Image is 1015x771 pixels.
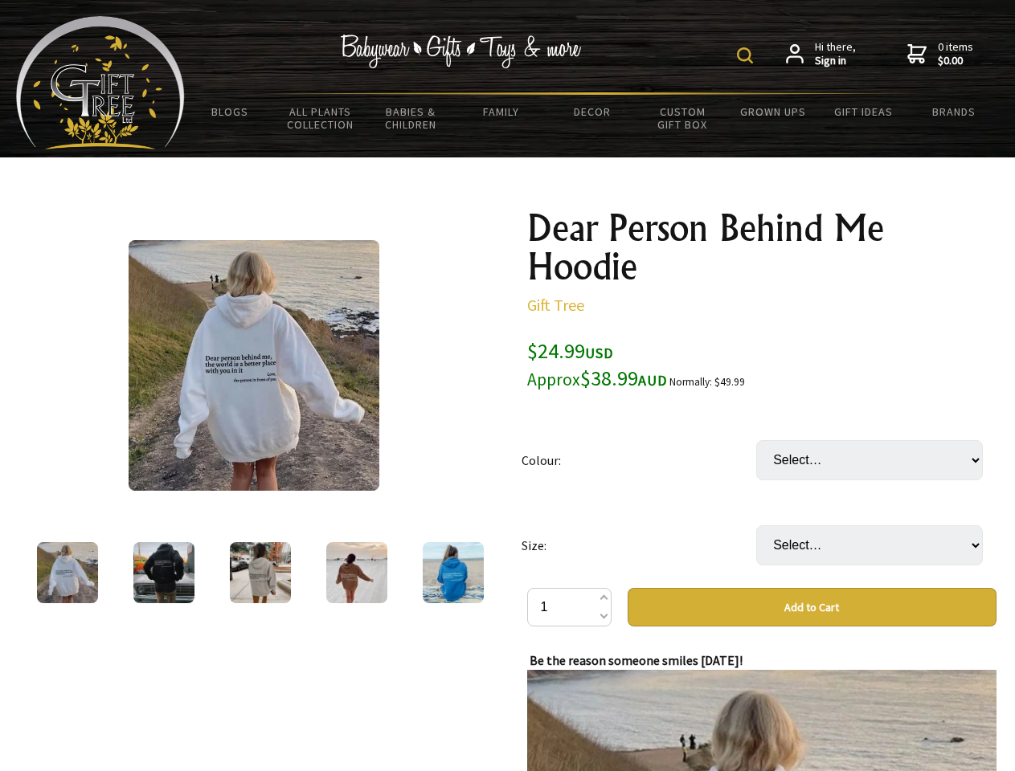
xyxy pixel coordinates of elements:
small: Normally: $49.99 [669,375,745,389]
img: Dear Person Behind Me Hoodie [133,542,194,603]
img: Dear Person Behind Me Hoodie [129,240,379,491]
span: USD [585,344,613,362]
span: AUD [638,371,667,390]
a: All Plants Collection [276,95,366,141]
img: Dear Person Behind Me Hoodie [423,542,484,603]
span: $24.99 $38.99 [527,337,667,391]
td: Size: [522,503,756,588]
a: Grown Ups [727,95,818,128]
h1: Dear Person Behind Me Hoodie [527,209,997,286]
img: Babyware - Gifts - Toys and more... [16,16,185,149]
a: 0 items$0.00 [907,40,973,68]
img: product search [737,47,753,63]
a: Babies & Children [366,95,456,141]
a: Hi there,Sign in [786,40,856,68]
strong: $0.00 [938,54,973,68]
img: Dear Person Behind Me Hoodie [230,542,291,603]
span: Hi there, [815,40,856,68]
a: BLOGS [185,95,276,128]
a: Gift Ideas [818,95,909,128]
img: Dear Person Behind Me Hoodie [326,542,387,603]
a: Gift Tree [527,295,584,315]
a: Family [456,95,547,128]
img: Dear Person Behind Me Hoodie [37,542,98,603]
a: Decor [546,95,637,128]
small: Approx [527,369,580,390]
strong: Sign in [815,54,856,68]
td: Colour: [522,418,756,503]
img: Babywear - Gifts - Toys & more [341,35,582,68]
a: Custom Gift Box [637,95,728,141]
span: 0 items [938,39,973,68]
button: Add to Cart [628,588,997,626]
a: Brands [909,95,1000,128]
